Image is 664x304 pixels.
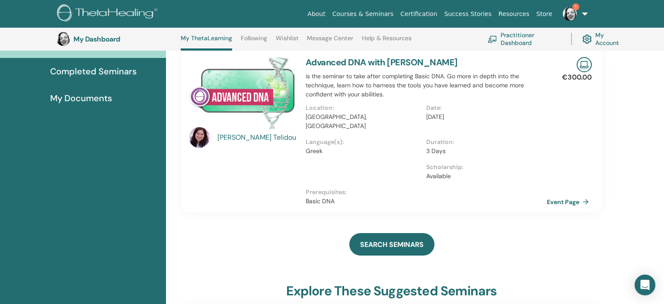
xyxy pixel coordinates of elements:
[306,197,547,206] p: Basic DNA
[307,35,353,48] a: Message Center
[304,6,329,22] a: About
[73,35,160,43] h3: My Dashboard
[306,57,457,68] a: Advanced DNA with [PERSON_NAME]
[217,132,297,143] a: [PERSON_NAME] Telidou
[426,147,542,156] p: 3 Days
[397,6,441,22] a: Certification
[577,57,592,72] img: Live Online Seminar
[426,103,542,112] p: Date :
[181,35,232,51] a: My ThetaLearning
[533,6,556,22] a: Store
[306,138,421,147] p: Language(s) :
[563,7,577,21] img: default.jpg
[306,147,421,156] p: Greek
[360,240,424,249] span: SEARCH SEMINARS
[426,172,542,181] p: Available
[562,72,592,83] p: €300.00
[426,163,542,172] p: Scholarship :
[189,127,210,148] img: default.jpg
[50,65,137,78] span: Completed Seminars
[635,275,655,295] div: Open Intercom Messenger
[488,29,561,48] a: Practitioner Dashboard
[349,233,434,256] a: SEARCH SEMINARS
[306,188,547,197] p: Prerequisites :
[306,112,421,131] p: [GEOGRAPHIC_DATA], [GEOGRAPHIC_DATA]
[362,35,412,48] a: Help & Resources
[329,6,397,22] a: Courses & Seminars
[495,6,533,22] a: Resources
[306,72,547,99] p: is the seminar to take after completing Basic DNA. Go more in depth into the technique, learn how...
[306,103,421,112] p: Location :
[286,283,497,299] h3: explore these suggested seminars
[56,32,70,46] img: default.jpg
[582,32,592,46] img: cog.svg
[426,112,542,122] p: [DATE]
[241,35,267,48] a: Following
[582,29,626,48] a: My Account
[572,3,579,10] span: 1
[441,6,495,22] a: Success Stories
[189,57,295,130] img: Advanced DNA
[50,92,112,105] span: My Documents
[57,4,160,24] img: logo.png
[426,138,542,147] p: Duration :
[488,35,497,42] img: chalkboard-teacher.svg
[547,195,592,208] a: Event Page
[276,35,299,48] a: Wishlist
